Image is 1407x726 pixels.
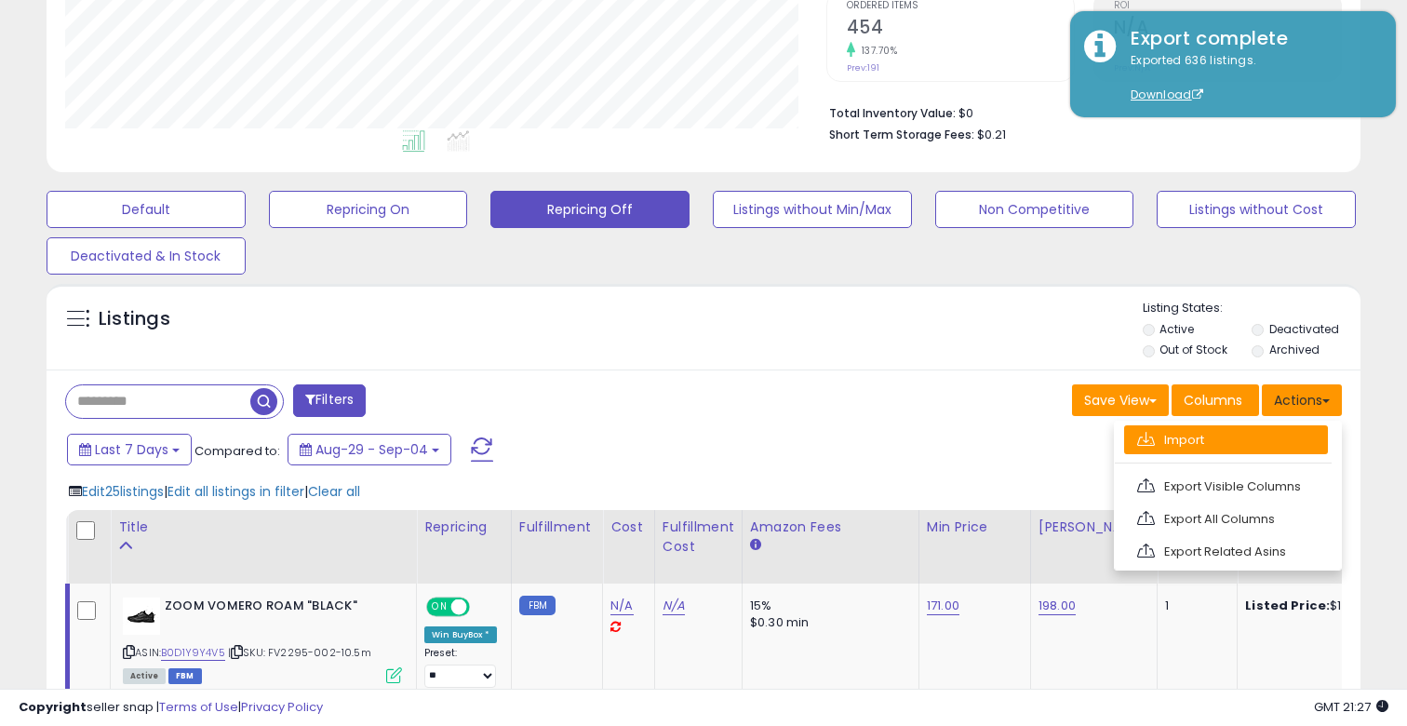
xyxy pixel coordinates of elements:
a: Download [1131,87,1203,102]
span: Clear all [308,482,360,501]
div: Title [118,518,409,537]
button: Non Competitive [935,191,1134,228]
a: 171.00 [927,597,959,615]
span: Edit all listings in filter [167,482,304,501]
p: Listing States: [1143,300,1361,317]
small: FBM [519,596,556,615]
div: seller snap | | [19,699,323,717]
li: $0 [829,101,1328,123]
span: OFF [467,598,497,614]
small: 137.70% [855,44,898,58]
div: Cost [610,518,647,537]
div: Win BuyBox * [424,626,497,643]
div: ASIN: [123,598,402,682]
div: 15% [750,598,904,614]
button: Last 7 Days [67,434,192,465]
h5: Listings [99,306,170,332]
button: Listings without Cost [1157,191,1356,228]
button: Aug-29 - Sep-04 [288,434,451,465]
button: Filters [293,384,366,417]
span: Compared to: [194,442,280,460]
div: Repricing [424,518,503,537]
div: Amazon Fees [750,518,911,537]
label: Deactivated [1269,321,1339,337]
h2: 454 [847,17,1074,42]
span: Columns [1184,391,1242,410]
a: Export Related Asins [1124,537,1328,566]
div: Fulfillment Cost [663,518,734,557]
small: Prev: 191 [847,62,879,74]
button: Repricing Off [490,191,690,228]
button: Listings without Min/Max [713,191,912,228]
strong: Copyright [19,698,87,716]
label: Active [1159,321,1194,337]
span: Aug-29 - Sep-04 [315,440,428,459]
span: $0.21 [977,126,1006,143]
span: | SKU: FV2295-002-10.5m [228,645,371,660]
span: Last 7 Days [95,440,168,459]
button: Save View [1072,384,1169,416]
b: Short Term Storage Fees: [829,127,974,142]
span: ROI [1114,1,1341,11]
span: All listings currently available for purchase on Amazon [123,668,166,684]
div: [PERSON_NAME] [1038,518,1149,537]
button: Columns [1172,384,1259,416]
span: Edit 25 listings [82,482,164,501]
b: ZOOM VOMERO ROAM "BLACK" [165,598,391,620]
button: Repricing On [269,191,468,228]
span: ON [428,598,451,614]
a: Export All Columns [1124,504,1328,533]
img: 31GFcKUia2L._SL40_.jpg [123,598,160,635]
span: Ordered Items [847,1,1074,11]
button: Deactivated & In Stock [47,237,246,275]
label: Out of Stock [1159,342,1227,357]
div: $180.00 [1245,598,1400,614]
b: Total Inventory Value: [829,105,956,121]
div: Min Price [927,518,1023,537]
div: Export complete [1117,25,1382,52]
a: Privacy Policy [241,698,323,716]
div: Preset: [424,647,497,689]
a: B0D1Y9Y4V5 [161,645,225,661]
b: Listed Price: [1245,597,1330,614]
a: Terms of Use [159,698,238,716]
span: 2025-09-12 21:27 GMT [1314,698,1388,716]
div: Fulfillment [519,518,595,537]
div: | | [69,482,360,501]
div: Exported 636 listings. [1117,52,1382,104]
div: $0.30 min [750,614,904,631]
a: 198.00 [1038,597,1076,615]
a: N/A [663,597,685,615]
a: N/A [610,597,633,615]
small: Amazon Fees. [750,537,761,554]
a: Import [1124,425,1328,454]
button: Actions [1262,384,1342,416]
button: Default [47,191,246,228]
div: 1 [1165,598,1223,614]
a: Export Visible Columns [1124,472,1328,501]
span: FBM [168,668,202,684]
label: Archived [1269,342,1320,357]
